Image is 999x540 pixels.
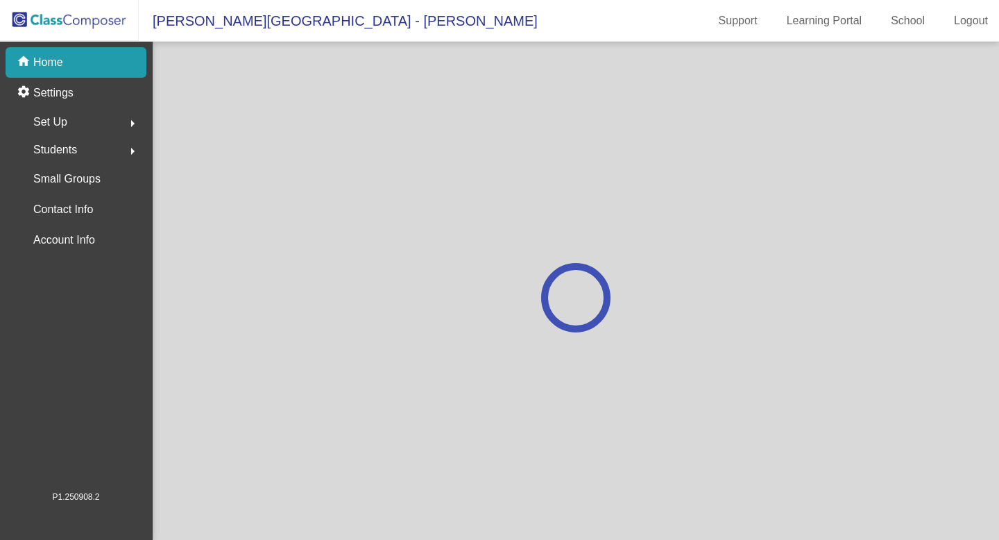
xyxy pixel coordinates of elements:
mat-icon: arrow_right [124,143,141,160]
p: Settings [33,85,74,101]
p: Account Info [33,230,95,250]
mat-icon: arrow_right [124,115,141,132]
mat-icon: settings [17,85,33,101]
a: Support [708,10,769,32]
p: Home [33,54,63,71]
span: Set Up [33,112,67,132]
p: Small Groups [33,169,101,189]
p: Contact Info [33,200,93,219]
a: Learning Portal [776,10,873,32]
a: Logout [943,10,999,32]
span: [PERSON_NAME][GEOGRAPHIC_DATA] - [PERSON_NAME] [139,10,538,32]
span: Students [33,140,77,160]
a: School [880,10,936,32]
mat-icon: home [17,54,33,71]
